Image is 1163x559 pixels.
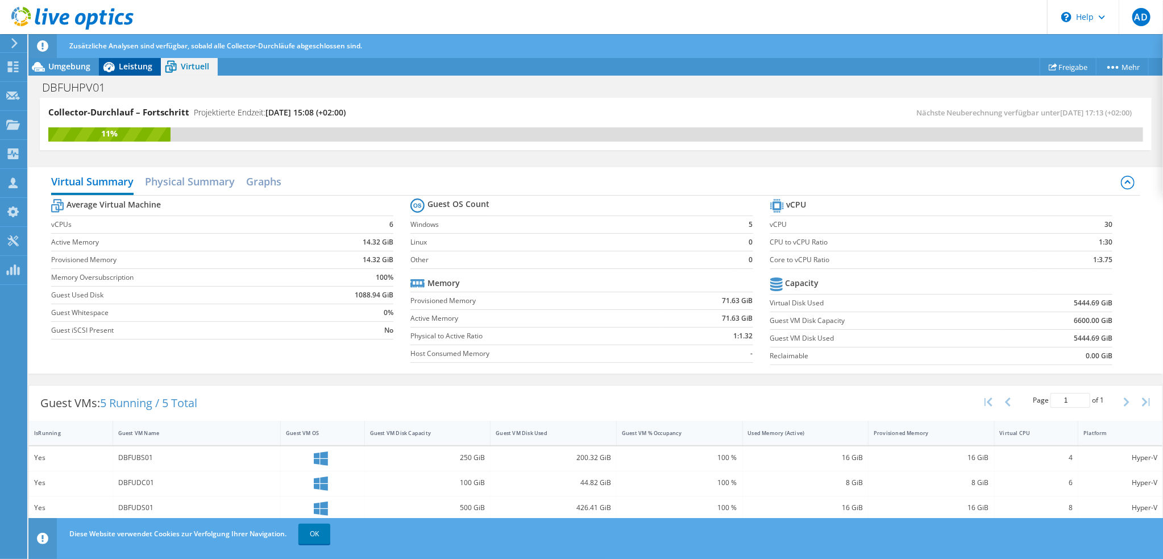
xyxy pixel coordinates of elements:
[1074,297,1112,309] b: 5444.69 GiB
[145,170,235,193] h2: Physical Summary
[355,289,393,301] b: 1088.94 GiB
[34,502,107,514] div: Yes
[389,219,393,230] b: 6
[1000,477,1073,489] div: 6
[1000,502,1073,514] div: 8
[1074,315,1112,326] b: 6600.00 GiB
[1061,12,1071,22] svg: \n
[770,350,1002,362] label: Reclaimable
[1083,452,1157,464] div: Hyper-V
[748,502,863,514] div: 16 GiB
[384,325,393,336] b: No
[118,452,275,464] div: DBFUBS01
[1074,333,1112,344] b: 5444.69 GiB
[1040,58,1096,76] a: Freigabe
[622,429,724,437] div: Guest VM % Occupancy
[1096,58,1149,76] a: Mehr
[722,295,753,307] b: 71.63 GiB
[1086,350,1112,362] b: 0.00 GiB
[34,477,107,489] div: Yes
[410,254,736,266] label: Other
[246,170,281,193] h2: Graphs
[496,477,611,489] div: 44.82 GiB
[370,429,472,437] div: Guest VM Disk Capacity
[1100,395,1104,405] span: 1
[496,452,611,464] div: 200.32 GiB
[410,348,662,359] label: Host Consumed Memory
[1000,429,1060,437] div: Virtual CPU
[370,502,485,514] div: 500 GiB
[874,429,975,437] div: Provisioned Memory
[748,452,863,464] div: 16 GiB
[427,278,460,289] b: Memory
[1083,477,1157,489] div: Hyper-V
[1083,429,1144,437] div: Platform
[1033,393,1104,408] span: Page of
[118,477,275,489] div: DBFUDC01
[410,237,736,248] label: Linux
[749,219,753,230] b: 5
[376,272,393,283] b: 100%
[194,106,346,119] h4: Projektierte Endzeit:
[51,237,305,248] label: Active Memory
[51,307,305,318] label: Guest Whitespace
[1093,254,1112,266] b: 1:3.75
[181,61,209,72] span: Virtuell
[496,429,597,437] div: Guest VM Disk Used
[749,254,753,266] b: 0
[622,502,737,514] div: 100 %
[29,386,209,421] div: Guest VMs:
[370,477,485,489] div: 100 GiB
[410,313,662,324] label: Active Memory
[916,107,1137,118] span: Nächste Neuberechnung verfügbar unter
[770,297,1002,309] label: Virtual Disk Used
[874,502,989,514] div: 16 GiB
[1000,452,1073,464] div: 4
[787,199,807,210] b: vCPU
[51,325,305,336] label: Guest iSCSI Present
[734,330,753,342] b: 1:1.32
[37,81,123,94] h1: DBFUHPV01
[51,254,305,266] label: Provisioned Memory
[118,502,275,514] div: DBFUDS01
[622,477,737,489] div: 100 %
[100,395,197,411] span: 5 Running / 5 Total
[770,237,1035,248] label: CPU to vCPU Ratio
[51,272,305,283] label: Memory Oversubscription
[496,502,611,514] div: 426.41 GiB
[48,127,171,140] div: 11%
[363,237,393,248] b: 14.32 GiB
[786,278,819,289] b: Capacity
[51,170,134,195] h2: Virtual Summary
[34,452,107,464] div: Yes
[48,61,90,72] span: Umgebung
[748,429,850,437] div: Used Memory (Active)
[1083,502,1157,514] div: Hyper-V
[51,289,305,301] label: Guest Used Disk
[874,452,989,464] div: 16 GiB
[363,254,393,266] b: 14.32 GiB
[770,254,1035,266] label: Core to vCPU Ratio
[770,333,1002,344] label: Guest VM Disk Used
[874,477,989,489] div: 8 GiB
[384,307,393,318] b: 0%
[1104,219,1112,230] b: 30
[410,219,736,230] label: Windows
[119,61,152,72] span: Leistung
[749,237,753,248] b: 0
[770,315,1002,326] label: Guest VM Disk Capacity
[770,219,1035,230] label: vCPU
[265,107,346,118] span: [DATE] 15:08 (+02:00)
[1050,393,1090,408] input: jump to page
[751,348,753,359] b: -
[1132,8,1150,26] span: AD
[1099,237,1112,248] b: 1:30
[69,529,286,539] span: Diese Website verwendet Cookies zur Verfolgung Ihrer Navigation.
[34,429,94,437] div: IsRunning
[67,199,161,210] b: Average Virtual Machine
[69,41,362,51] span: Zusätzliche Analysen sind verfügbar, sobald alle Collector-Durchläufe abgeschlossen sind.
[748,477,863,489] div: 8 GiB
[427,198,489,210] b: Guest OS Count
[298,524,330,544] a: OK
[370,452,485,464] div: 250 GiB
